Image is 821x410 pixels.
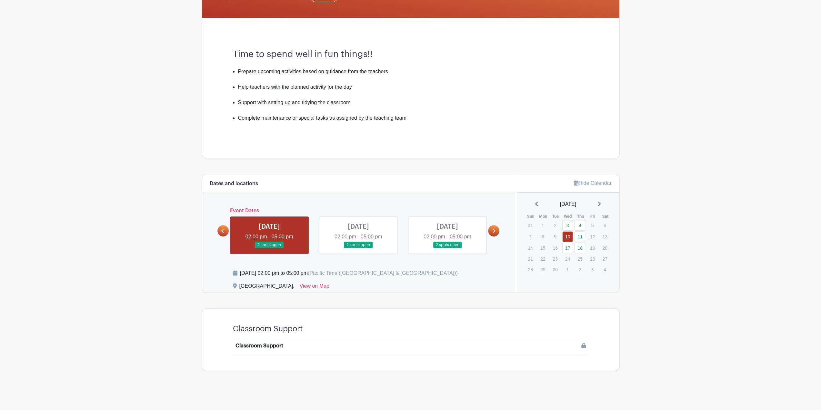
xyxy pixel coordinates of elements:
[525,254,536,264] p: 21
[587,265,598,275] p: 3
[562,220,573,231] a: 3
[587,232,598,242] p: 12
[238,99,588,114] li: Support with setting up and tidying the classroom
[525,243,536,253] p: 14
[599,265,610,275] p: 4
[550,232,560,242] p: 9
[239,282,295,293] div: [GEOGRAPHIC_DATA],
[300,282,329,293] a: View on Map
[525,220,536,230] p: 31
[587,213,599,220] th: Fri
[574,180,611,186] a: Hide Calendar
[550,265,560,275] p: 30
[560,200,576,208] span: [DATE]
[233,49,588,60] h3: Time to spend well in fun things!!
[537,243,548,253] p: 15
[210,181,258,187] h6: Dates and locations
[587,220,598,230] p: 5
[562,265,573,275] p: 1
[308,270,458,276] span: (Pacific Time ([GEOGRAPHIC_DATA] & [GEOGRAPHIC_DATA]))
[238,114,588,130] li: Complete maintenance or special tasks as assigned by the teaching team
[599,213,612,220] th: Sat
[229,208,488,214] h6: Event Dates
[575,265,585,275] p: 2
[549,213,562,220] th: Tue
[562,213,575,220] th: Wed
[537,254,548,264] p: 22
[575,243,585,253] a: 18
[562,254,573,264] p: 24
[587,243,598,253] p: 19
[575,231,585,242] a: 11
[562,243,573,253] a: 17
[238,68,588,83] li: Prepare upcoming activities based on guidance from the teachers
[562,231,573,242] a: 10
[537,213,550,220] th: Mon
[537,232,548,242] p: 8
[587,254,598,264] p: 26
[575,220,585,231] a: 4
[238,83,588,99] li: Help teachers with the planned activity for the day
[550,243,560,253] p: 16
[575,254,585,264] p: 25
[599,254,610,264] p: 27
[233,324,303,334] h4: Classroom Support
[599,232,610,242] p: 13
[599,220,610,230] p: 6
[550,254,560,264] p: 23
[537,265,548,275] p: 29
[574,213,587,220] th: Thu
[525,213,537,220] th: Sun
[599,243,610,253] p: 20
[537,220,548,230] p: 1
[235,342,283,350] div: Classroom Support
[240,269,458,277] div: [DATE] 02:00 pm to 05:00 pm
[525,265,536,275] p: 28
[525,232,536,242] p: 7
[550,220,560,230] p: 2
